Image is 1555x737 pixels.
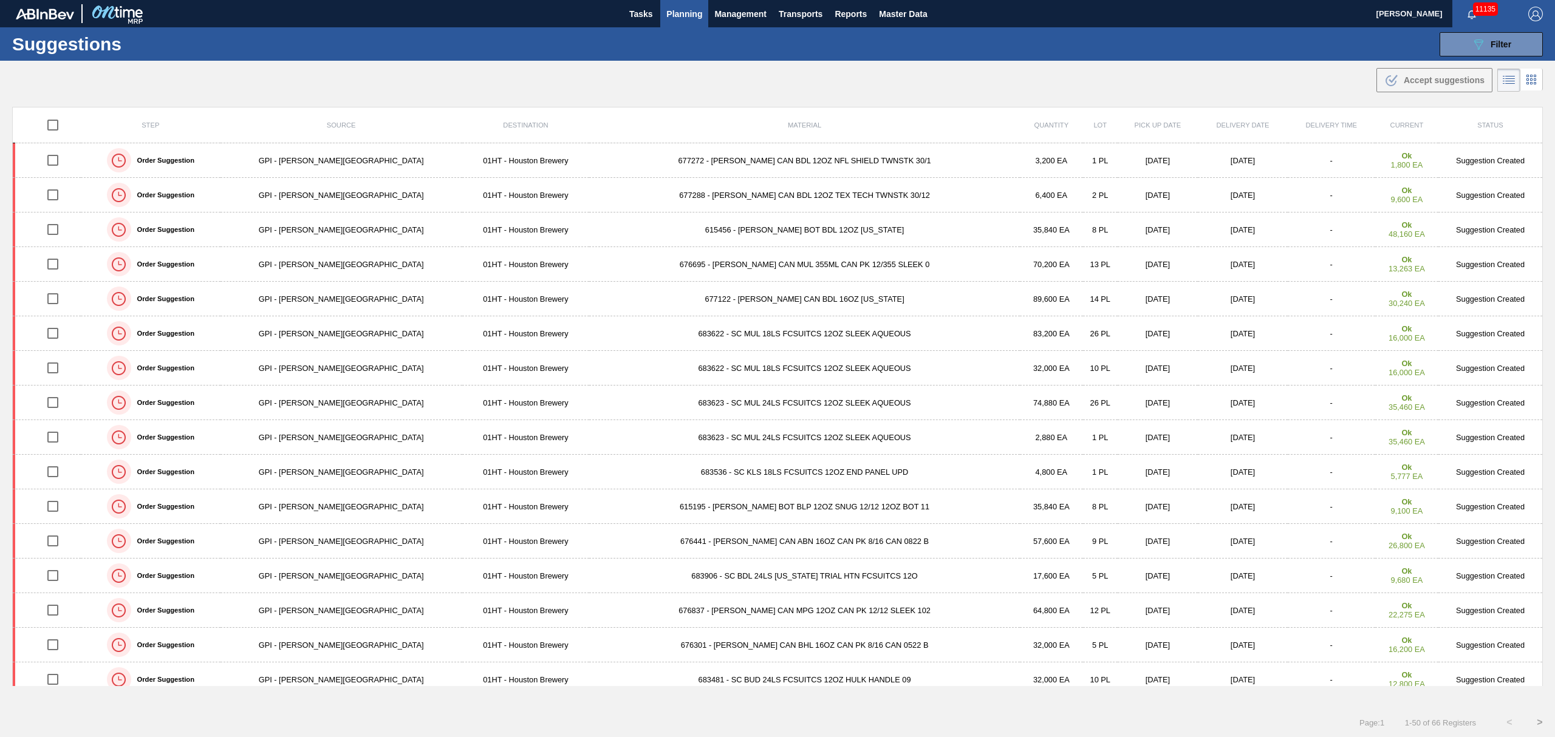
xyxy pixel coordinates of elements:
[13,559,1543,593] a: Order SuggestionGPI - [PERSON_NAME][GEOGRAPHIC_DATA]01HT - Houston Brewery683906 - SC BDL 24LS [U...
[13,351,1543,385] a: Order SuggestionGPI - [PERSON_NAME][GEOGRAPHIC_DATA]01HT - Houston Brewery683622 - SC MUL 18LS FC...
[1118,178,1198,212] td: [DATE]
[16,8,74,19] img: TNhmsLtSVTkK8tSr43FrP2fwEKptu5GPRR3wAAAABJRU5ErkJggg==
[589,593,1019,628] td: 676837 - [PERSON_NAME] CAN MPG 12OZ CAN PK 12/12 SLEEK 102
[589,212,1019,247] td: 615456 - [PERSON_NAME] BOT BDL 12OZ [US_STATE]
[1198,316,1288,351] td: [DATE]
[1438,489,1542,524] td: Suggestion Created
[1020,559,1083,593] td: 17,600 EA
[1118,593,1198,628] td: [DATE]
[1118,559,1198,593] td: [DATE]
[1288,178,1375,212] td: -
[1198,351,1288,385] td: [DATE]
[1198,212,1288,247] td: [DATE]
[1438,385,1542,420] td: Suggestion Created
[1118,282,1198,316] td: [DATE]
[462,385,590,420] td: 01HT - Houston Brewery
[1438,178,1542,212] td: Suggestion Created
[1118,420,1198,455] td: [DATE]
[589,282,1019,316] td: 677122 - [PERSON_NAME] CAN BDL 16OZ [US_STATE]
[1198,628,1288,662] td: [DATE]
[779,7,822,21] span: Transports
[589,420,1019,455] td: 683623 - SC MUL 24LS FCSUITCS 12OZ SLEEK AQUEOUS
[1216,121,1269,129] span: Delivery Date
[13,593,1543,628] a: Order SuggestionGPI - [PERSON_NAME][GEOGRAPHIC_DATA]01HT - Houston Brewery676837 - [PERSON_NAME] ...
[1198,178,1288,212] td: [DATE]
[589,247,1019,282] td: 676695 - [PERSON_NAME] CAN MUL 355ML CAN PK 12/355 SLEEK 0
[1083,455,1117,489] td: 1 PL
[13,178,1543,212] a: Order SuggestionGPI - [PERSON_NAME][GEOGRAPHIC_DATA]01HT - Houston Brewery677288 - [PERSON_NAME] ...
[589,489,1019,524] td: 615195 - [PERSON_NAME] BOT BLP 12OZ SNUG 12/12 12OZ BOT 11
[1083,420,1117,455] td: 1 PL
[1083,385,1117,420] td: 26 PL
[1020,351,1083,385] td: 32,000 EA
[131,572,194,579] label: Order Suggestion
[1389,437,1425,446] span: 35,460 EA
[131,399,194,406] label: Order Suggestion
[220,489,462,524] td: GPI - [PERSON_NAME][GEOGRAPHIC_DATA]
[1198,385,1288,420] td: [DATE]
[1528,7,1543,21] img: Logout
[1438,247,1542,282] td: Suggestion Created
[589,455,1019,489] td: 683536 - SC KLS 18LS FCSUITCS 12OZ END PANEL UPD
[1401,601,1412,610] strong: Ok
[1288,351,1375,385] td: -
[1198,143,1288,178] td: [DATE]
[13,455,1543,489] a: Order SuggestionGPI - [PERSON_NAME][GEOGRAPHIC_DATA]01HT - Houston Brewery683536 - SC KLS 18LS FC...
[1083,316,1117,351] td: 26 PL
[1034,121,1069,129] span: Quantity
[1198,282,1288,316] td: [DATE]
[220,351,462,385] td: GPI - [PERSON_NAME][GEOGRAPHIC_DATA]
[1389,299,1425,308] span: 30,240 EA
[1020,420,1083,455] td: 2,880 EA
[1083,143,1117,178] td: 1 PL
[1401,428,1412,437] strong: Ok
[1288,662,1375,697] td: -
[1288,524,1375,559] td: -
[1020,212,1083,247] td: 35,840 EA
[13,247,1543,282] a: Order SuggestionGPI - [PERSON_NAME][GEOGRAPHIC_DATA]01HT - Houston Brewery676695 - [PERSON_NAME] ...
[220,559,462,593] td: GPI - [PERSON_NAME][GEOGRAPHIC_DATA]
[1391,160,1423,169] span: 1,800 EA
[220,593,462,628] td: GPI - [PERSON_NAME][GEOGRAPHIC_DATA]
[1438,559,1542,593] td: Suggestion Created
[589,628,1019,662] td: 676301 - [PERSON_NAME] CAN BHL 16OZ CAN PK 8/16 CAN 0522 B
[462,282,590,316] td: 01HT - Houston Brewery
[1288,455,1375,489] td: -
[1401,290,1412,299] strong: Ok
[462,662,590,697] td: 01HT - Houston Brewery
[1288,385,1375,420] td: -
[1438,212,1542,247] td: Suggestion Created
[1288,559,1375,593] td: -
[1083,489,1117,524] td: 8 PL
[1198,420,1288,455] td: [DATE]
[131,364,194,372] label: Order Suggestion
[1020,455,1083,489] td: 4,800 EA
[1118,143,1198,178] td: [DATE]
[1391,472,1423,481] span: 5,777 EA
[1477,121,1503,129] span: Status
[1020,143,1083,178] td: 3,200 EA
[1438,455,1542,489] td: Suggestion Created
[1520,69,1543,92] div: Card Vision
[220,455,462,489] td: GPI - [PERSON_NAME][GEOGRAPHIC_DATA]
[1440,32,1543,56] button: Filter
[1083,282,1117,316] td: 14 PL
[1401,636,1412,645] strong: Ok
[1389,229,1425,239] span: 48,160 EA
[1403,718,1476,727] span: 1 - 50 of 66 Registers
[1389,679,1425,688] span: 12,800 EA
[1305,121,1357,129] span: Delivery Time
[1083,524,1117,559] td: 9 PL
[1359,718,1384,727] span: Page : 1
[220,143,462,178] td: GPI - [PERSON_NAME][GEOGRAPHIC_DATA]
[1438,593,1542,628] td: Suggestion Created
[13,212,1543,247] a: Order SuggestionGPI - [PERSON_NAME][GEOGRAPHIC_DATA]01HT - Houston Brewery615456 - [PERSON_NAME] ...
[1438,662,1542,697] td: Suggestion Created
[1083,178,1117,212] td: 2 PL
[13,420,1543,455] a: Order SuggestionGPI - [PERSON_NAME][GEOGRAPHIC_DATA]01HT - Houston Brewery683623 - SC MUL 24LS FC...
[1401,151,1412,160] strong: Ok
[462,489,590,524] td: 01HT - Houston Brewery
[131,295,194,302] label: Order Suggestion
[131,537,194,545] label: Order Suggestion
[788,121,821,129] span: Material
